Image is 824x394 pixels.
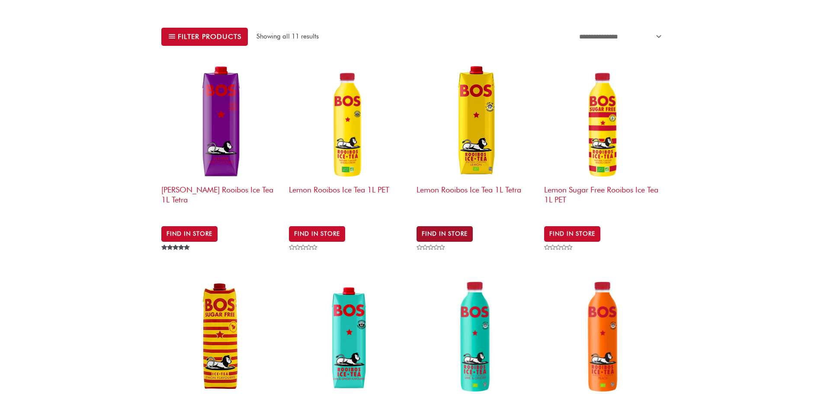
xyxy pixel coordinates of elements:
a: BUY IN STORE [289,226,345,242]
img: Bos Lemon Ice Tea PET [544,62,663,181]
p: Showing all 11 results [256,32,319,42]
a: Lemon Rooibos Ice Tea 1L PET [289,62,408,218]
img: Bos Lemon Ice Tea [289,62,408,181]
a: Lemon Rooibos Ice Tea 1L Tetra [417,62,535,218]
button: Filter products [161,28,248,46]
span: Rated out of 5 [161,245,191,270]
span: Filter products [178,33,241,40]
h2: [PERSON_NAME] Rooibos Ice Tea 1L Tetra [161,181,280,214]
a: BUY IN STORE [161,226,218,242]
a: Buy in Store [544,226,600,242]
img: 1 litre BOS tetra berry [161,62,280,181]
a: [PERSON_NAME] Rooibos Ice Tea 1L Tetra [161,62,280,218]
h2: Lemon Sugar Free Rooibos Ice Tea 1L PET [544,181,663,214]
img: EU_BOS_1L_Lemon [417,62,535,181]
select: Shop order [574,28,663,46]
h2: Lemon Rooibos Ice Tea 1L Tetra [417,181,535,214]
a: BUY IN STORE [417,226,473,242]
h2: Lemon Rooibos Ice Tea 1L PET [289,181,408,214]
a: Lemon Sugar Free Rooibos Ice Tea 1L PET [544,62,663,218]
